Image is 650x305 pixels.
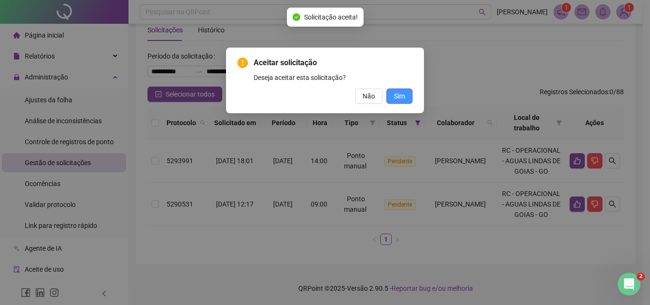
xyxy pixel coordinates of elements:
[237,58,248,68] span: exclamation-circle
[293,13,300,21] span: check-circle
[618,273,640,295] iframe: Intercom live chat
[363,91,375,101] span: Não
[254,72,413,83] div: Deseja aceitar esta solicitação?
[386,89,413,104] button: Sim
[355,89,383,104] button: Não
[394,91,405,101] span: Sim
[254,57,413,69] span: Aceitar solicitação
[637,273,645,280] span: 2
[304,12,358,22] span: Solicitação aceita!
